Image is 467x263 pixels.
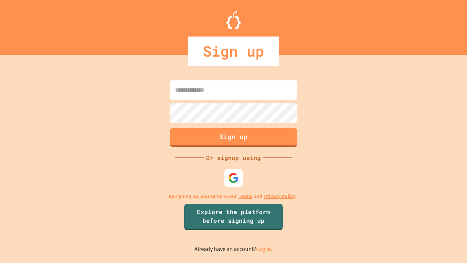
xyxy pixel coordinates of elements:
[264,193,296,200] a: Privacy Policy
[226,11,241,29] img: Logo.svg
[194,245,273,254] p: Already have an account?
[256,245,273,253] a: Log in.
[239,193,252,200] a: Terms
[228,172,239,183] img: google-icon.svg
[188,37,279,66] div: Sign up
[204,153,263,162] div: Or signup using
[184,204,283,230] a: Explore the platform before signing up
[169,193,299,200] p: By signing up, you agree to our and .
[170,128,297,147] button: Sign up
